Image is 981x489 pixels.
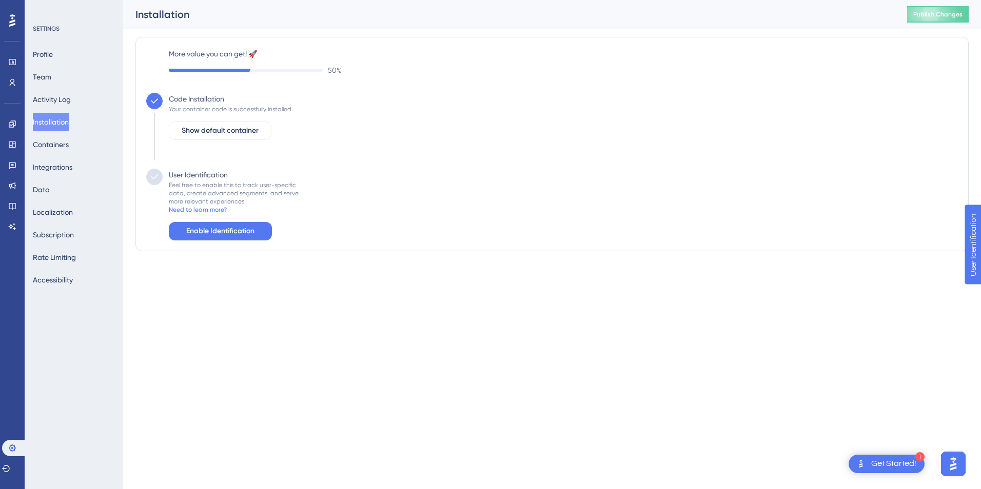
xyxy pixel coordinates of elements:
[33,158,72,176] button: Integrations
[33,180,50,199] button: Data
[169,181,299,206] div: Feel free to enable this to track user-specific data, create advanced segments, and serve more re...
[186,225,254,237] span: Enable Identification
[33,203,73,221] button: Localization
[855,458,867,470] img: launcher-image-alternative-text
[169,206,227,214] div: Need to learn more?
[169,93,224,105] div: Code Installation
[915,452,925,461] div: 1
[871,458,916,470] div: Get Started!
[169,121,271,140] button: Show default container
[33,226,74,244] button: Subscription
[328,64,342,76] span: 50 %
[33,135,69,154] button: Containers
[33,90,71,109] button: Activity Log
[33,248,76,267] button: Rate Limiting
[938,449,969,479] iframe: UserGuiding AI Assistant Launcher
[33,113,69,131] button: Installation
[8,3,71,15] span: User Identification
[907,6,969,23] button: Publish Changes
[169,222,272,240] button: Enable Identification
[135,7,881,22] div: Installation
[169,48,958,60] label: More value you can get! 🚀
[33,271,73,289] button: Accessibility
[182,125,259,137] span: Show default container
[33,45,53,64] button: Profile
[169,169,228,181] div: User Identification
[169,105,291,113] div: Your container code is successfully installed
[33,25,116,33] div: SETTINGS
[33,68,51,86] button: Team
[913,10,963,18] span: Publish Changes
[849,455,925,473] div: Open Get Started! checklist, remaining modules: 1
